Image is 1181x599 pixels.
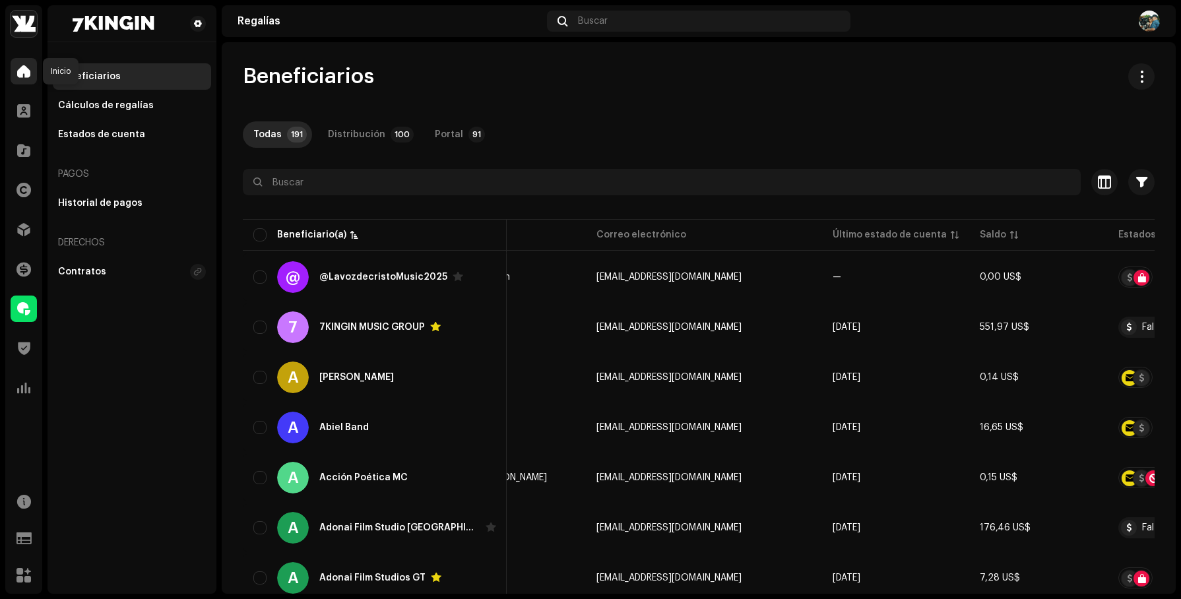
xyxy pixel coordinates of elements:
[53,63,211,90] re-m-nav-item: Beneficiarios
[468,127,485,142] p-badge: 91
[833,523,860,532] span: sept 2025
[58,71,121,82] div: Beneficiarios
[578,16,608,26] span: Buscar
[238,16,542,26] div: Regalías
[435,121,463,148] div: Portal
[319,323,425,332] div: 7KINGIN MUSIC GROUP
[277,362,309,393] div: A
[53,121,211,148] re-m-nav-item: Estados de cuenta
[328,121,385,148] div: Distribución
[980,523,1031,532] span: 176,46 US$
[319,423,369,432] div: Abiel Band
[596,423,742,432] span: abielband22@gmail.com
[596,272,742,282] span: ministeriolavozdecristo.oficial@gmail.com
[980,323,1029,332] span: 551,97 US$
[277,311,309,343] div: 7
[53,158,211,190] re-a-nav-header: Pagos
[58,129,145,140] div: Estados de cuenta
[277,462,309,493] div: A
[319,272,447,282] div: @LavozdecristoMusic2025
[53,190,211,216] re-m-nav-item: Historial de pagos
[53,227,211,259] re-a-nav-header: Derechos
[287,127,307,142] p-badge: 191
[833,473,860,482] span: oct 2024
[833,573,860,583] span: sept 2025
[980,573,1020,583] span: 7,28 US$
[319,523,480,532] div: Adonai Film Studio USA
[980,373,1019,382] span: 0,14 US$
[596,523,742,532] span: adonaifilmstudio@gmail.com
[277,261,309,293] div: @
[319,573,426,583] div: Adonai Film Studios GT
[58,100,154,111] div: Cálculos de regalías
[277,228,346,241] div: Beneficiario(a)
[53,259,211,285] re-m-nav-item: Contratos
[833,423,860,432] span: sept 2025
[58,198,143,208] div: Historial de pagos
[833,323,860,332] span: sept 2025
[58,267,106,277] div: Contratos
[833,373,860,382] span: sept 2025
[253,121,282,148] div: Todas
[833,228,947,241] div: Último estado de cuenta
[980,473,1017,482] span: 0,15 US$
[596,373,742,382] span: abdelfarfanmusic@gmail.com
[277,512,309,544] div: A
[596,473,742,482] span: cesarmiranda.vr@gmail.com
[243,63,374,90] span: Beneficiarios
[319,473,408,482] div: Acción Poética MC
[596,573,742,583] span: Machicvictor18@gmail.com
[980,423,1023,432] span: 16,65 US$
[596,323,742,332] span: ceo@7kingin.com
[53,92,211,119] re-m-nav-item: Cálculos de regalías
[833,272,841,282] span: —
[319,373,394,382] div: Abdel Raúl Farfán Juárez
[11,11,37,37] img: a0cb7215-512d-4475-8dcc-39c3dc2549d0
[391,127,414,142] p-badge: 100
[58,16,169,32] img: 6df5c573-c4d5-448d-ab94-991ec08b5a1f
[277,412,309,443] div: A
[277,562,309,594] div: A
[980,228,1006,241] div: Saldo
[1139,11,1160,32] img: 9d8bb8e1-882d-4cad-b6ab-e8a3da621c55
[243,169,1081,195] input: Buscar
[980,272,1021,282] span: 0,00 US$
